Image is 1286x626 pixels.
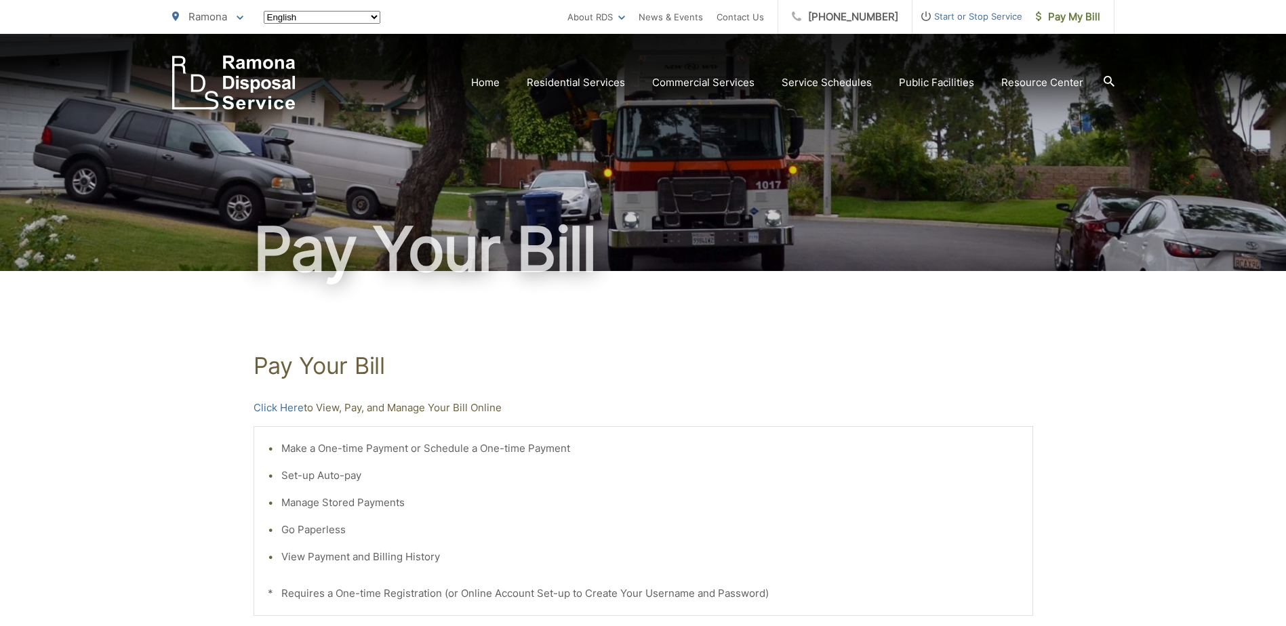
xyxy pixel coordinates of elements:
[1036,9,1100,25] span: Pay My Bill
[281,495,1019,511] li: Manage Stored Payments
[254,352,1033,379] h1: Pay Your Bill
[281,440,1019,457] li: Make a One-time Payment or Schedule a One-time Payment
[782,75,872,91] a: Service Schedules
[281,522,1019,538] li: Go Paperless
[899,75,974,91] a: Public Facilities
[172,215,1114,283] h1: Pay Your Bill
[268,585,1019,602] p: * Requires a One-time Registration (or Online Account Set-up to Create Your Username and Password)
[281,467,1019,484] li: Set-up Auto-pay
[172,56,296,110] a: EDCD logo. Return to the homepage.
[264,11,380,24] select: Select a language
[254,400,1033,416] p: to View, Pay, and Manage Your Bill Online
[717,9,764,25] a: Contact Us
[281,549,1019,565] li: View Payment and Billing History
[471,75,500,91] a: Home
[652,75,755,91] a: Commercial Services
[188,10,227,23] span: Ramona
[567,9,625,25] a: About RDS
[639,9,703,25] a: News & Events
[254,400,304,416] a: Click Here
[527,75,625,91] a: Residential Services
[1001,75,1083,91] a: Resource Center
